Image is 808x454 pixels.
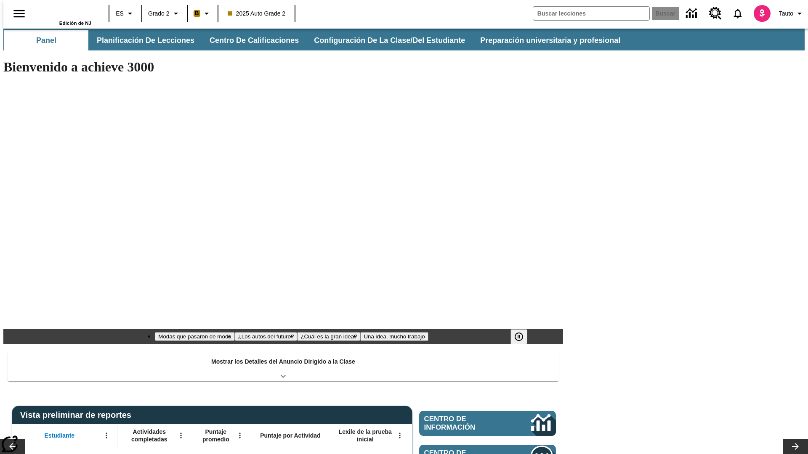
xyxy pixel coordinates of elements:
[228,9,286,18] span: 2025 Auto Grade 2
[116,9,124,18] span: ES
[297,332,360,341] button: Diapositiva 3 ¿Cuál es la gran idea?
[783,439,808,454] button: Carrusel de lecciones, seguir
[754,5,771,22] img: avatar image
[260,432,320,439] span: Puntaje por Actividad
[727,3,749,24] a: Notificaciones
[473,30,627,50] button: Preparación universitaria y profesional
[235,332,298,341] button: Diapositiva 2 ¿Los autos del futuro?
[533,7,649,20] input: Buscar campo
[100,429,113,442] button: Abrir menú
[335,428,396,443] span: Lexile de la prueba inicial
[3,30,628,50] div: Subbarra de navegación
[145,6,184,21] button: Grado: Grado 2, Elige un grado
[234,429,246,442] button: Abrir menú
[424,415,503,432] span: Centro de información
[779,9,793,18] span: Tauto
[155,332,234,341] button: Diapositiva 1 Modas que pasaron de moda
[203,30,306,50] button: Centro de calificaciones
[148,9,170,18] span: Grado 2
[8,352,559,381] div: Mostrar los Detalles del Anuncio Dirigido a la Clase
[90,30,201,50] button: Planificación de lecciones
[3,29,805,50] div: Subbarra de navegación
[419,411,556,436] a: Centro de información
[510,329,527,344] button: Pausar
[122,428,177,443] span: Actividades completadas
[196,428,236,443] span: Puntaje promedio
[37,4,91,21] a: Portada
[190,6,215,21] button: Boost El color de la clase es anaranjado claro. Cambiar el color de la clase.
[175,429,187,442] button: Abrir menú
[20,410,136,420] span: Vista preliminar de reportes
[393,429,406,442] button: Abrir menú
[4,30,88,50] button: Panel
[510,329,536,344] div: Pausar
[776,6,808,21] button: Perfil/Configuración
[7,1,32,26] button: Abrir el menú lateral
[681,2,704,25] a: Centro de información
[360,332,428,341] button: Diapositiva 4 Una idea, mucho trabajo
[195,8,199,18] span: B
[3,59,563,75] h1: Bienvenido a achieve 3000
[307,30,472,50] button: Configuración de la clase/del estudiante
[37,3,91,26] div: Portada
[45,432,75,439] span: Estudiante
[749,3,776,24] button: Escoja un nuevo avatar
[59,21,91,26] span: Edición de NJ
[211,357,355,366] p: Mostrar los Detalles del Anuncio Dirigido a la Clase
[112,6,139,21] button: Lenguaje: ES, Selecciona un idioma
[704,2,727,25] a: Centro de recursos, Se abrirá en una pestaña nueva.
